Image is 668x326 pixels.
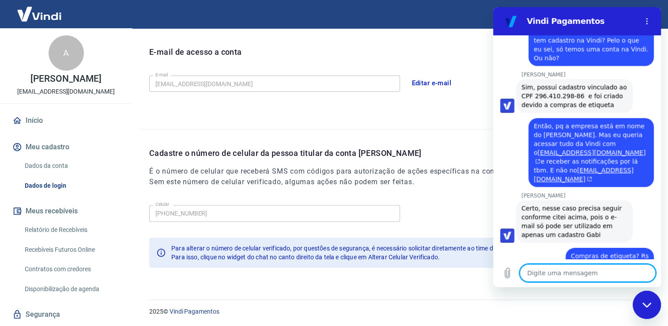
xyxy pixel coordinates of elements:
[21,221,121,239] a: Relatório de Recebíveis
[11,305,121,324] a: Segurança
[11,137,121,157] button: Meu cadastro
[626,6,657,23] button: Sair
[49,35,84,71] div: A
[30,74,101,83] p: [PERSON_NAME]
[11,111,121,130] a: Início
[407,74,457,92] button: Editar e-mail
[11,0,68,27] img: Vindi
[21,280,121,298] a: Disponibilização de agenda
[493,7,661,287] iframe: Janela de mensagens
[17,87,115,96] p: [EMAIL_ADDRESS][DOMAIN_NAME]
[21,177,121,195] a: Dados de login
[21,157,121,175] a: Dados da conta
[171,254,440,261] span: Para isso, clique no widget do chat no canto direito da tela e clique em Alterar Celular Verificado.
[155,201,170,208] label: Celular
[170,308,219,315] a: Vindi Pagamentos
[21,260,121,278] a: Contratos com credores
[11,201,121,221] button: Meus recebíveis
[633,291,661,319] iframe: Botão para abrir a janela de mensagens, conversa em andamento
[171,245,535,252] span: Para alterar o número de celular verificado, por questões de segurança, é necessário solicitar di...
[149,307,647,316] p: 2025 ©
[149,46,242,58] p: E-mail de acesso a conta
[149,147,657,159] p: Cadastre o número de celular da pessoa titular da conta [PERSON_NAME]
[21,241,121,259] a: Recebíveis Futuros Online
[149,166,657,187] h6: É o número de celular que receberá SMS com códigos para autorização de ações específicas na conta...
[155,72,168,78] label: E-mail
